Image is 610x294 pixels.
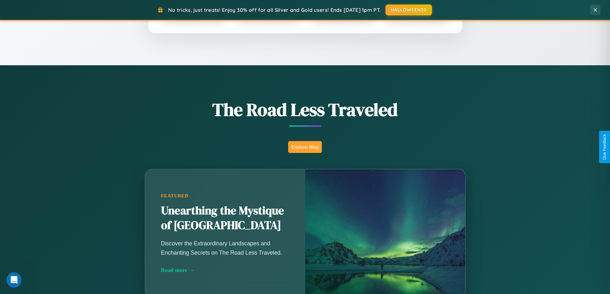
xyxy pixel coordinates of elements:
div: Give Feedback [602,134,607,160]
h2: Unearthing the Mystique of [GEOGRAPHIC_DATA] [161,203,289,233]
div: Read more → [161,267,289,274]
h1: The Road Less Traveled [113,97,497,122]
button: HALLOWEEN30 [386,4,432,15]
span: No tricks, just treats! Enjoy 30% off for all Silver and Gold users! Ends [DATE] 1pm PT. [168,7,381,13]
p: Discover the Extraordinary Landscapes and Enchanting Secrets on The Road Less Traveled. [161,239,289,257]
iframe: Intercom live chat [6,272,22,288]
div: Featured [161,193,289,199]
button: Explore Blog [288,141,322,153]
